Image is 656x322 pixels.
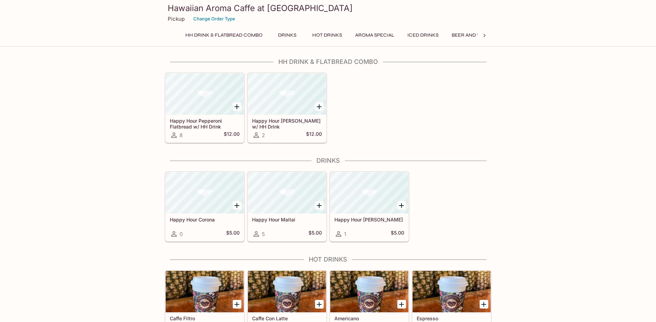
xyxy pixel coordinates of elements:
[315,201,324,210] button: Add Happy Hour Maitai
[306,131,322,139] h5: $12.00
[165,58,491,66] h4: HH Drink & Flatbread Combo
[190,13,238,24] button: Change Order Type
[168,16,185,22] p: Pickup
[308,230,322,238] h5: $5.00
[252,118,322,129] h5: Happy Hour [PERSON_NAME] w/ HH Drink
[315,300,324,309] button: Add Caffe Con Latte
[480,300,488,309] button: Add Espresso
[448,30,495,40] button: Beer and Wine
[182,30,266,40] button: HH Drink & Flatbread Combo
[248,172,326,241] a: Happy Hour Maitai5$5.00
[397,300,406,309] button: Add Americano
[165,73,244,143] a: Happy Hour Pepperoni Flatbread w/ HH Drink8$12.00
[413,271,491,312] div: Espresso
[248,73,326,115] div: Happy Hour Margherita Flatbread w/ HH Drink
[233,300,241,309] button: Add Caffe Filtro
[351,30,398,40] button: Aroma Special
[308,30,346,40] button: Hot Drinks
[391,230,404,238] h5: $5.00
[233,201,241,210] button: Add Happy Hour Corona
[330,172,408,214] div: Happy Hour Titos
[170,118,240,129] h5: Happy Hour Pepperoni Flatbread w/ HH Drink
[262,231,265,237] span: 5
[404,30,442,40] button: Iced Drinks
[165,256,491,263] h4: Hot Drinks
[170,217,240,222] h5: Happy Hour Corona
[397,201,406,210] button: Add Happy Hour Titos
[233,102,241,111] button: Add Happy Hour Pepperoni Flatbread w/ HH Drink
[165,172,244,241] a: Happy Hour Corona0$5.00
[166,172,244,214] div: Happy Hour Corona
[252,315,322,321] h5: Caffe Con Latte
[248,172,326,214] div: Happy Hour Maitai
[262,132,265,139] span: 2
[226,230,240,238] h5: $5.00
[344,231,346,237] span: 1
[330,271,408,312] div: Americano
[170,315,240,321] h5: Caffe Filtro
[179,132,183,139] span: 8
[334,217,404,222] h5: Happy Hour [PERSON_NAME]
[248,271,326,312] div: Caffe Con Latte
[315,102,324,111] button: Add Happy Hour Margherita Flatbread w/ HH Drink
[166,73,244,115] div: Happy Hour Pepperoni Flatbread w/ HH Drink
[330,172,409,241] a: Happy Hour [PERSON_NAME]1$5.00
[179,231,183,237] span: 0
[165,157,491,164] h4: Drinks
[166,271,244,312] div: Caffe Filtro
[248,73,326,143] a: Happy Hour [PERSON_NAME] w/ HH Drink2$12.00
[417,315,487,321] h5: Espresso
[252,217,322,222] h5: Happy Hour Maitai
[168,3,489,13] h3: Hawaiian Aroma Caffe at [GEOGRAPHIC_DATA]
[334,315,404,321] h5: Americano
[272,30,303,40] button: Drinks
[224,131,240,139] h5: $12.00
